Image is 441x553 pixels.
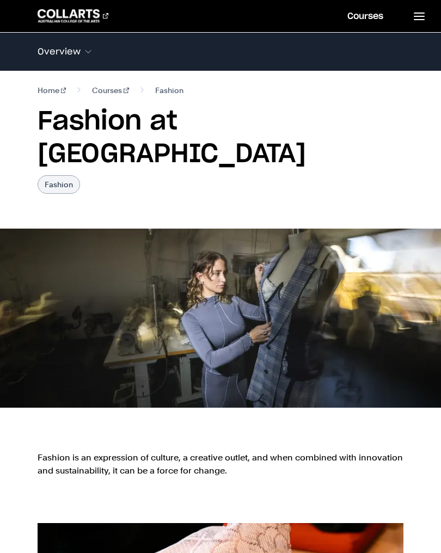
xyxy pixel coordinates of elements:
a: Courses [92,84,129,97]
span: Fashion [155,84,183,97]
button: Overview [38,40,403,63]
h1: Fashion at [GEOGRAPHIC_DATA] [38,106,403,171]
a: Home [38,84,66,97]
p: Fashion is an expression of culture, a creative outlet, and when combined with innovation and sus... [38,451,403,477]
div: Go to homepage [38,9,108,22]
p: Fashion [38,175,80,194]
span: Overview [38,47,81,57]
